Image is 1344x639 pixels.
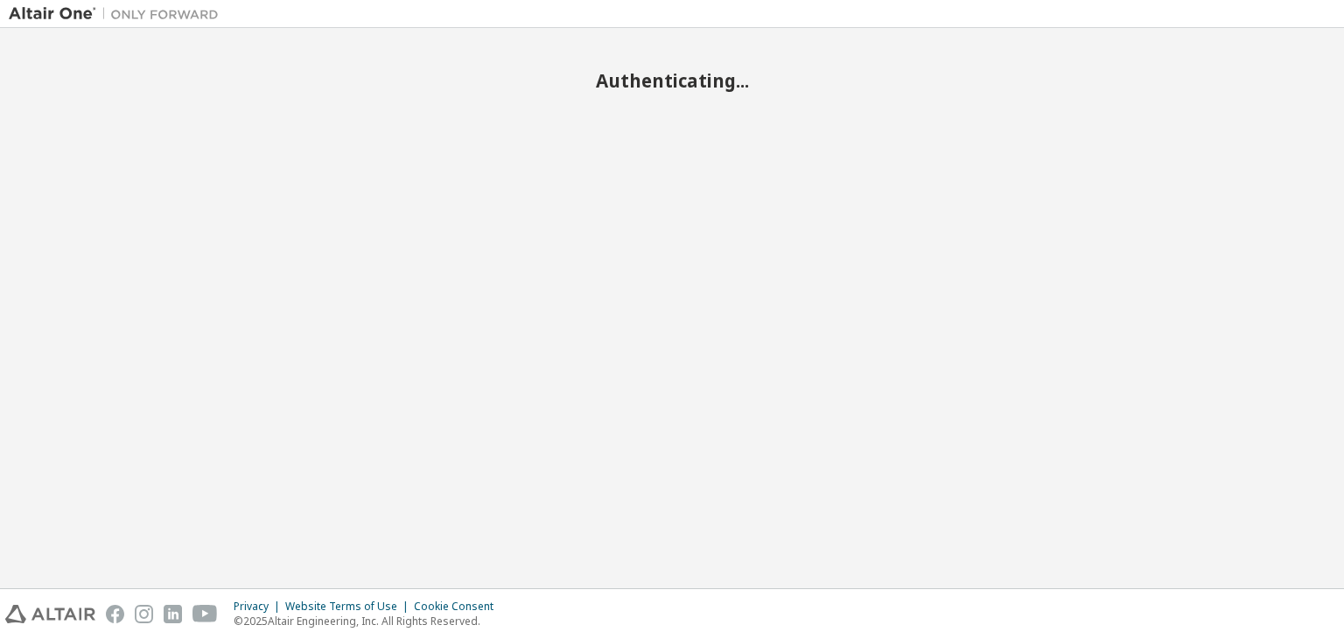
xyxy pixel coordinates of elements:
[285,600,414,614] div: Website Terms of Use
[414,600,504,614] div: Cookie Consent
[106,605,124,623] img: facebook.svg
[9,5,227,23] img: Altair One
[9,69,1335,92] h2: Authenticating...
[234,614,504,628] p: © 2025 Altair Engineering, Inc. All Rights Reserved.
[164,605,182,623] img: linkedin.svg
[135,605,153,623] img: instagram.svg
[234,600,285,614] div: Privacy
[192,605,218,623] img: youtube.svg
[5,605,95,623] img: altair_logo.svg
